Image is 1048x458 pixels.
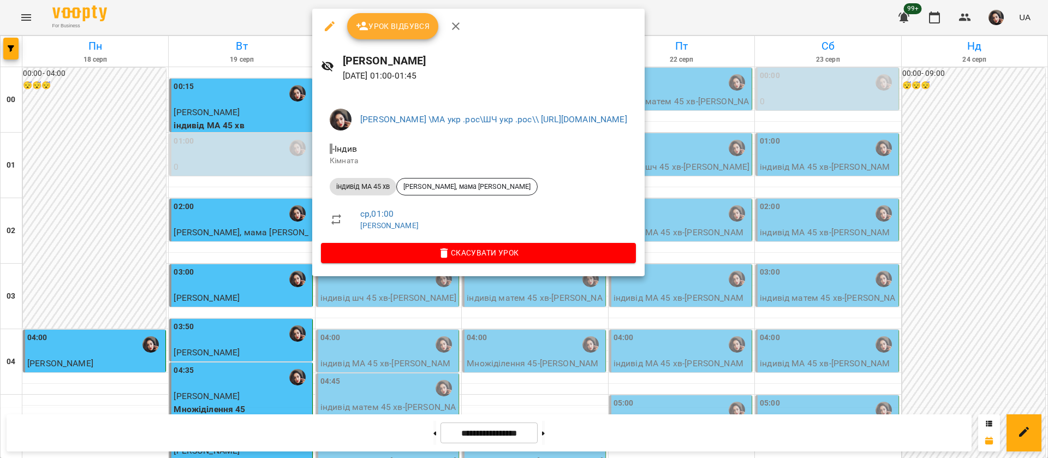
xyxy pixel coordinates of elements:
a: [PERSON_NAME] [360,221,419,230]
a: [PERSON_NAME] \МА укр .рос\ШЧ укр .рос\\ [URL][DOMAIN_NAME] [360,114,627,124]
p: Кімната [330,156,627,166]
h6: [PERSON_NAME] [343,52,636,69]
button: Урок відбувся [347,13,439,39]
span: індивід МА 45 хв [330,182,396,192]
div: [PERSON_NAME], мама [PERSON_NAME] [396,178,538,195]
a: ср , 01:00 [360,209,394,219]
button: Скасувати Урок [321,243,636,263]
span: [PERSON_NAME], мама [PERSON_NAME] [397,182,537,192]
p: [DATE] 01:00 - 01:45 [343,69,636,82]
img: 415cf204168fa55e927162f296ff3726.jpg [330,109,352,130]
span: Скасувати Урок [330,246,627,259]
span: - Індив [330,144,359,154]
span: Урок відбувся [356,20,430,33]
